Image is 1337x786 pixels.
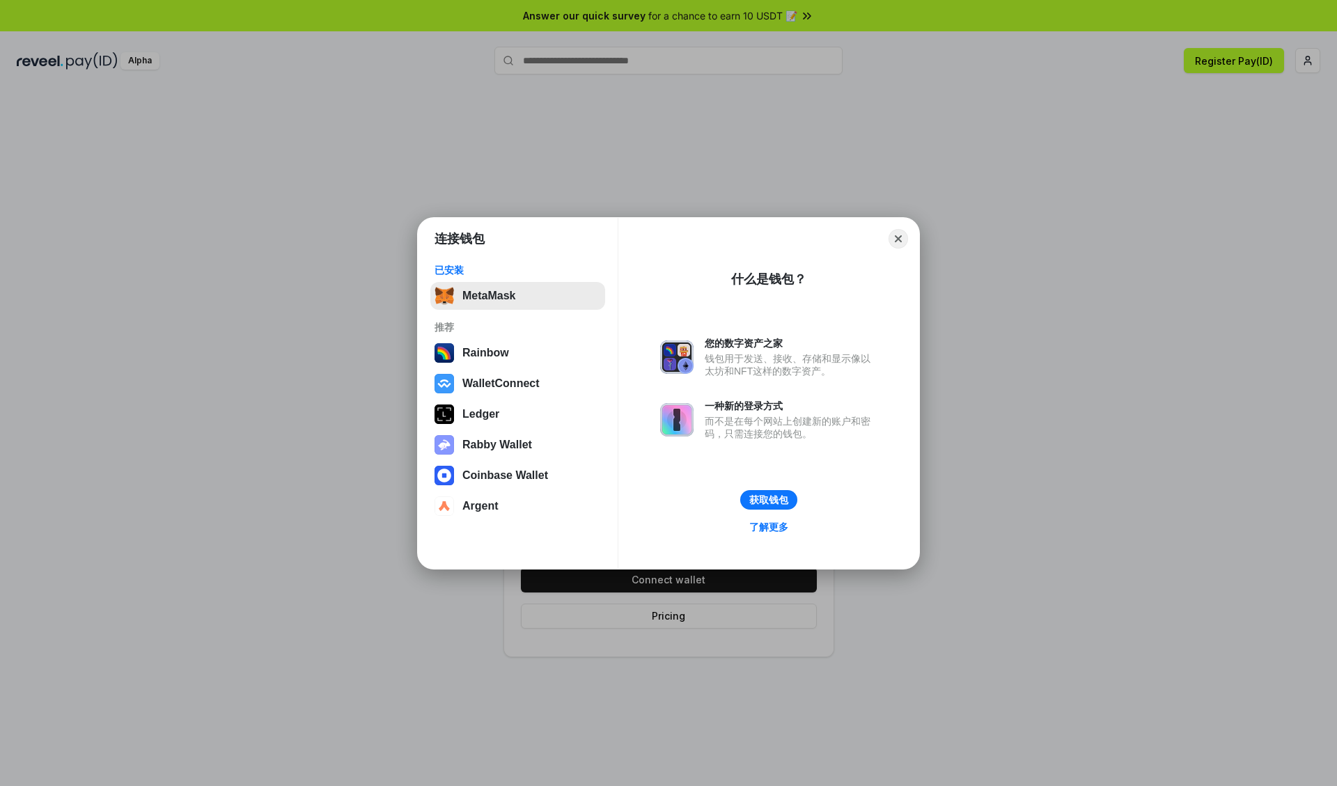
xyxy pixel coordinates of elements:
[740,490,797,510] button: 获取钱包
[462,500,499,512] div: Argent
[462,377,540,390] div: WalletConnect
[435,374,454,393] img: svg+xml,%3Csvg%20width%3D%2228%22%20height%3D%2228%22%20viewBox%3D%220%200%2028%2028%22%20fill%3D...
[462,347,509,359] div: Rainbow
[435,496,454,516] img: svg+xml,%3Csvg%20width%3D%2228%22%20height%3D%2228%22%20viewBox%3D%220%200%2028%2028%22%20fill%3D...
[430,339,605,367] button: Rainbow
[741,518,797,536] a: 了解更多
[435,435,454,455] img: svg+xml,%3Csvg%20xmlns%3D%22http%3A%2F%2Fwww.w3.org%2F2000%2Fsvg%22%20fill%3D%22none%22%20viewBox...
[705,337,877,349] div: 您的数字资产之家
[462,469,548,482] div: Coinbase Wallet
[889,229,908,249] button: Close
[435,404,454,424] img: svg+xml,%3Csvg%20xmlns%3D%22http%3A%2F%2Fwww.w3.org%2F2000%2Fsvg%22%20width%3D%2228%22%20height%3...
[462,290,515,302] div: MetaMask
[660,340,694,374] img: svg+xml,%3Csvg%20xmlns%3D%22http%3A%2F%2Fwww.w3.org%2F2000%2Fsvg%22%20fill%3D%22none%22%20viewBox...
[731,271,806,288] div: 什么是钱包？
[462,439,532,451] div: Rabby Wallet
[435,321,601,333] div: 推荐
[435,230,485,247] h1: 连接钱包
[430,492,605,520] button: Argent
[435,343,454,363] img: svg+xml,%3Csvg%20width%3D%22120%22%20height%3D%22120%22%20viewBox%3D%220%200%20120%20120%22%20fil...
[430,370,605,398] button: WalletConnect
[430,431,605,459] button: Rabby Wallet
[430,282,605,310] button: MetaMask
[435,286,454,306] img: svg+xml,%3Csvg%20fill%3D%22none%22%20height%3D%2233%22%20viewBox%3D%220%200%2035%2033%22%20width%...
[705,415,877,440] div: 而不是在每个网站上创建新的账户和密码，只需连接您的钱包。
[749,494,788,506] div: 获取钱包
[435,466,454,485] img: svg+xml,%3Csvg%20width%3D%2228%22%20height%3D%2228%22%20viewBox%3D%220%200%2028%2028%22%20fill%3D...
[705,400,877,412] div: 一种新的登录方式
[435,264,601,276] div: 已安装
[660,403,694,437] img: svg+xml,%3Csvg%20xmlns%3D%22http%3A%2F%2Fwww.w3.org%2F2000%2Fsvg%22%20fill%3D%22none%22%20viewBox...
[462,408,499,420] div: Ledger
[430,400,605,428] button: Ledger
[430,462,605,489] button: Coinbase Wallet
[749,521,788,533] div: 了解更多
[705,352,877,377] div: 钱包用于发送、接收、存储和显示像以太坊和NFT这样的数字资产。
